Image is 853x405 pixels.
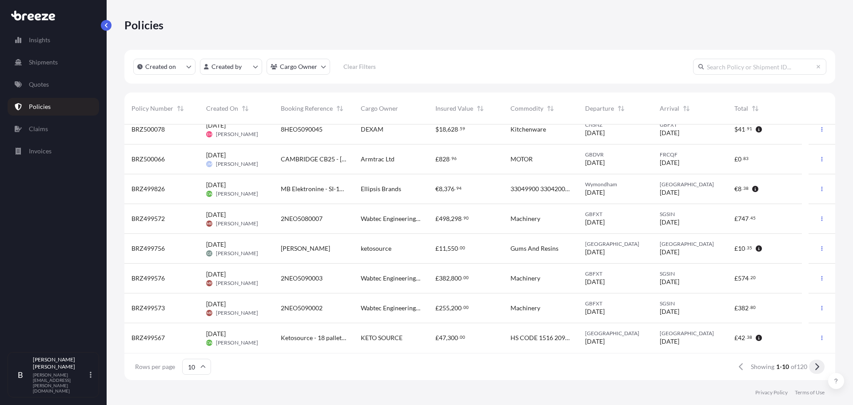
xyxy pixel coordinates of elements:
span: 94 [456,187,462,190]
span: 298 [451,216,462,222]
span: Armtrac Ltd [361,155,395,164]
span: BRZ499576 [132,274,165,283]
span: . [742,187,743,190]
span: , [446,245,447,252]
button: Sort [681,103,692,114]
p: Quotes [29,80,49,89]
p: Created by [211,62,242,71]
span: GBFXT [585,211,646,218]
span: GBFXT [585,270,646,277]
span: [DATE] [660,188,679,197]
span: Rows per page [135,362,175,371]
span: Machinery [510,274,540,283]
span: 0 [738,156,741,162]
span: GBFXT [585,300,646,307]
p: Policies [124,18,164,32]
button: Sort [240,103,251,114]
span: £ [734,216,738,222]
span: [DATE] [585,188,605,197]
p: Created on [145,62,176,71]
span: BRZ500066 [132,155,165,164]
span: [DATE] [206,329,226,338]
span: Machinery [510,304,540,313]
span: [DATE] [206,210,226,219]
span: [DATE] [660,128,679,137]
span: 41 [738,126,745,132]
span: Wabtec Engineering Ltd [361,304,421,313]
a: Quotes [8,76,99,93]
span: £ [435,335,439,341]
span: MR [207,309,212,317]
input: Search Policy or Shipment ID... [693,59,826,75]
span: , [442,186,444,192]
span: JM [207,160,212,168]
button: createdOn Filter options [133,59,195,75]
span: . [749,276,750,279]
span: Wabtec Engineering Ltd [361,274,421,283]
span: £ [734,156,738,162]
span: Gums And Resins [510,244,558,253]
span: . [450,157,451,160]
span: 1-10 [776,362,789,371]
span: 2NEO5090003 [281,274,323,283]
span: [DATE] [660,277,679,286]
span: Created On [206,104,238,113]
span: [PERSON_NAME] [216,160,258,168]
span: , [450,275,451,281]
span: [DATE] [206,270,226,279]
span: £ [734,245,738,252]
span: 574 [738,275,749,281]
span: Booking Reference [281,104,333,113]
span: . [742,157,743,160]
span: Cargo Owner [361,104,398,113]
a: Insights [8,31,99,49]
button: Sort [475,103,486,114]
button: Clear Filters [335,60,384,74]
span: . [745,246,746,249]
span: [DATE] [206,180,226,189]
span: 00 [460,246,465,249]
span: GBDVR [585,151,646,158]
span: GE [207,249,212,258]
span: [PERSON_NAME] [281,244,330,253]
span: [DATE] [206,240,226,249]
span: 2NEO5090002 [281,304,323,313]
span: SGSIN [660,270,720,277]
span: £ [734,335,738,341]
span: 80 [750,306,756,309]
span: [GEOGRAPHIC_DATA] [660,181,720,188]
span: 200 [451,305,462,311]
span: HS CODE 1516 2098 80 Animal Vegetable Or Microbial Fats And Oils [510,333,571,342]
span: 96 [451,157,457,160]
span: 38 [743,187,749,190]
span: 747 [738,216,749,222]
span: 00 [463,306,469,309]
p: Clear Filters [343,62,376,71]
span: EH [207,130,212,139]
span: ketosource [361,244,391,253]
span: Total [734,104,748,113]
span: Wabtec Engineering Ltd [361,214,421,223]
span: 382 [439,275,450,281]
button: Sort [616,103,626,114]
a: Shipments [8,53,99,71]
span: , [450,216,451,222]
span: [GEOGRAPHIC_DATA] [585,330,646,337]
span: [DATE] [660,307,679,316]
span: Ketosource - 18 pallets domestic [281,333,347,342]
span: 828 [439,156,450,162]
span: [DATE] [660,158,679,167]
span: [DATE] [206,300,226,309]
button: Sort [545,103,556,114]
span: 38 [747,336,752,339]
span: Insured Value [435,104,473,113]
p: Insights [29,36,50,44]
span: BRZ499572 [132,214,165,223]
span: [GEOGRAPHIC_DATA] [660,330,720,337]
span: GBFXT [660,121,720,128]
span: 8 [439,186,442,192]
span: FRCQF [660,151,720,158]
p: [PERSON_NAME] [PERSON_NAME] [33,356,88,370]
p: Policies [29,102,51,111]
span: Wymondham [585,181,646,188]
